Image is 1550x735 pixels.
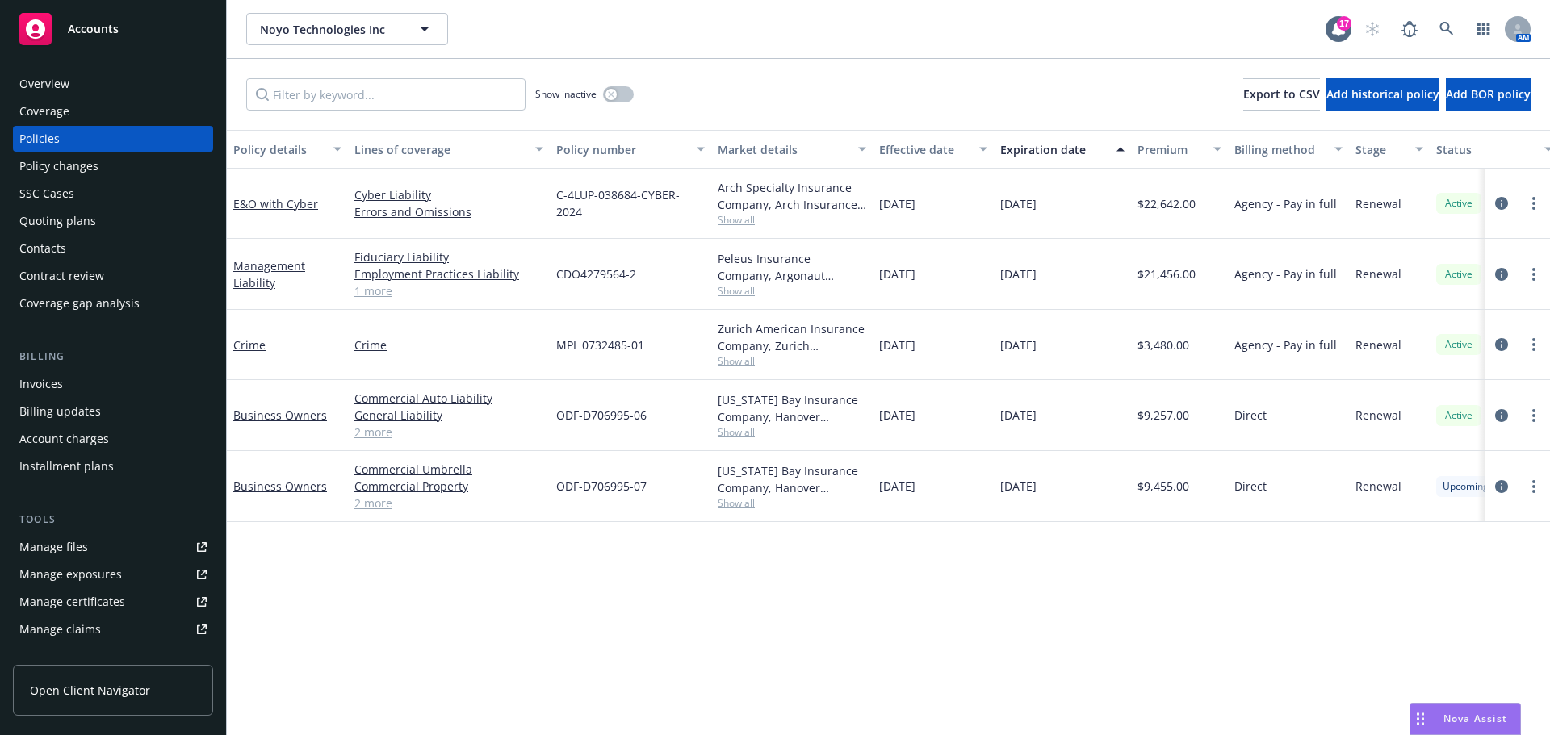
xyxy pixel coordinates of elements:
[13,98,213,124] a: Coverage
[354,141,526,158] div: Lines of coverage
[556,141,687,158] div: Policy number
[1234,141,1325,158] div: Billing method
[1492,406,1511,425] a: circleInformation
[233,478,327,494] a: Business Owners
[1446,78,1531,111] button: Add BOR policy
[354,461,543,478] a: Commercial Umbrella
[1000,478,1037,495] span: [DATE]
[1234,265,1337,282] span: Agency - Pay in full
[13,208,213,234] a: Quoting plans
[227,130,348,169] button: Policy details
[718,391,866,425] div: [US_STATE] Bay Insurance Company, Hanover Insurance Group
[260,21,400,38] span: Noyo Technologies Inc
[718,141,848,158] div: Market details
[1137,141,1204,158] div: Premium
[556,186,705,220] span: C-4LUP-038684-CYBER-2024
[1326,86,1439,102] span: Add historical policy
[1234,195,1337,212] span: Agency - Pay in full
[1524,477,1544,496] a: more
[354,265,543,282] a: Employment Practices Liability
[13,263,213,289] a: Contract review
[13,153,213,179] a: Policy changes
[354,390,543,407] a: Commercial Auto Liability
[550,130,711,169] button: Policy number
[233,258,305,290] a: Management Liability
[13,71,213,97] a: Overview
[1410,704,1431,734] div: Drag to move
[1355,195,1401,212] span: Renewal
[1492,265,1511,284] a: circleInformation
[1355,336,1401,353] span: Renewal
[19,181,74,207] div: SSC Cases
[1443,479,1489,494] span: Upcoming
[1524,335,1544,354] a: more
[13,371,213,397] a: Invoices
[19,371,63,397] div: Invoices
[1524,194,1544,213] a: more
[1443,196,1475,211] span: Active
[718,354,866,368] span: Show all
[718,179,866,213] div: Arch Specialty Insurance Company, Arch Insurance Company, Coalition Insurance Solutions (MGA)
[354,248,543,265] a: Fiduciary Liability
[1337,14,1351,28] div: 17
[1492,477,1511,496] a: circleInformation
[13,562,213,587] a: Manage exposures
[19,426,109,452] div: Account charges
[246,13,448,45] button: Noyo Technologies Inc
[1137,265,1196,282] span: $21,456.00
[354,478,543,495] a: Commercial Property
[1355,478,1401,495] span: Renewal
[556,336,644,353] span: MPL 0732485-01
[354,203,543,220] a: Errors and Omissions
[1355,265,1401,282] span: Renewal
[1443,712,1507,725] span: Nova Assist
[348,130,550,169] button: Lines of coverage
[718,320,866,354] div: Zurich American Insurance Company, Zurich Insurance Group, Coalition Insurance Solutions (MGA)
[354,282,543,299] a: 1 more
[19,98,69,124] div: Coverage
[879,336,915,353] span: [DATE]
[1234,407,1267,424] span: Direct
[1436,141,1535,158] div: Status
[19,126,60,152] div: Policies
[354,186,543,203] a: Cyber Liability
[13,426,213,452] a: Account charges
[1410,703,1521,735] button: Nova Assist
[1492,335,1511,354] a: circleInformation
[233,407,327,423] a: Business Owners
[1137,478,1189,495] span: $9,455.00
[1000,407,1037,424] span: [DATE]
[1446,86,1531,102] span: Add BOR policy
[718,462,866,496] div: [US_STATE] Bay Insurance Company, Hanover Insurance Group
[879,141,970,158] div: Effective date
[1137,407,1189,424] span: $9,257.00
[354,407,543,424] a: General Liability
[13,6,213,52] a: Accounts
[556,265,636,282] span: CDO4279564-2
[13,126,213,152] a: Policies
[1349,130,1430,169] button: Stage
[19,616,101,642] div: Manage claims
[1234,478,1267,495] span: Direct
[1131,130,1228,169] button: Premium
[1355,141,1405,158] div: Stage
[718,425,866,439] span: Show all
[1356,13,1389,45] a: Start snowing
[879,195,915,212] span: [DATE]
[711,130,873,169] button: Market details
[13,399,213,424] a: Billing updates
[354,495,543,512] a: 2 more
[13,290,213,316] a: Coverage gap analysis
[68,23,119,35] span: Accounts
[556,407,647,424] span: ODF-D706995-06
[1326,78,1439,111] button: Add historical policy
[19,236,66,261] div: Contacts
[718,284,866,298] span: Show all
[879,265,915,282] span: [DATE]
[19,71,69,97] div: Overview
[354,424,543,441] a: 2 more
[19,208,96,234] div: Quoting plans
[1000,141,1107,158] div: Expiration date
[1243,86,1320,102] span: Export to CSV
